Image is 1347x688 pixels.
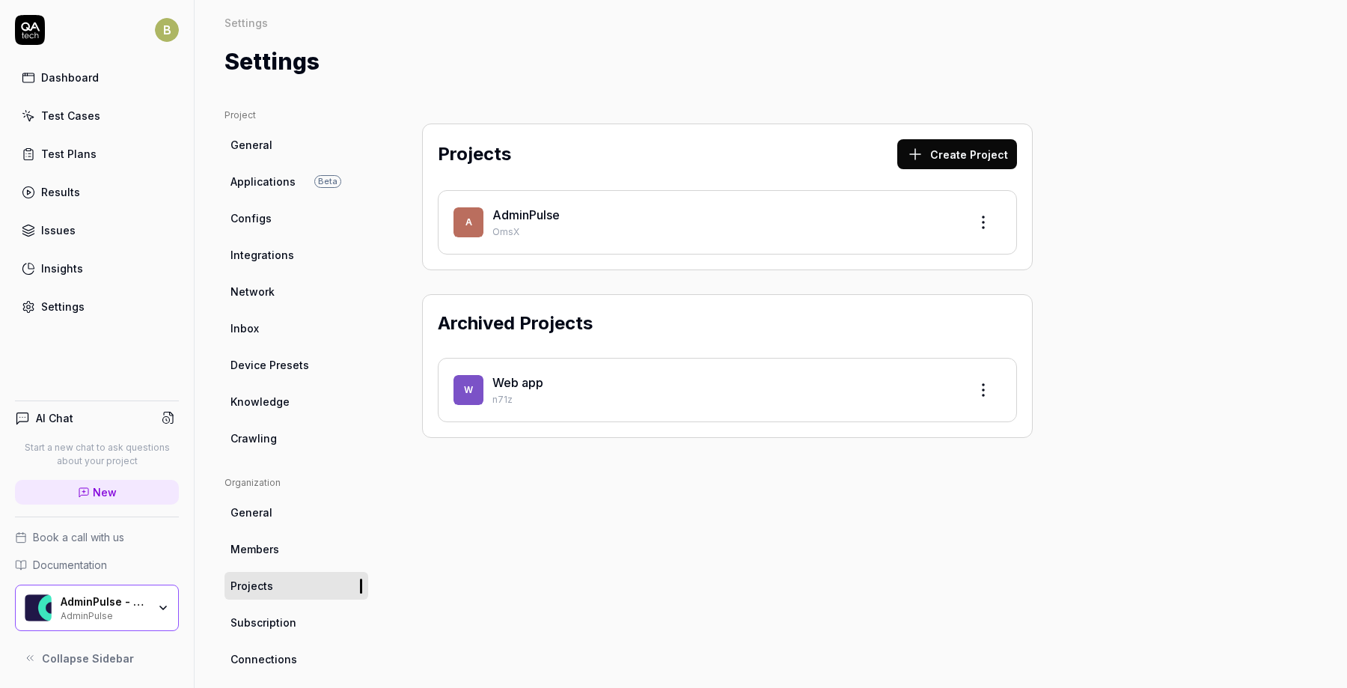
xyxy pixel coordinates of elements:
[230,578,273,594] span: Projects
[230,615,296,630] span: Subscription
[15,529,179,545] a: Book a call with us
[492,225,956,239] p: OmsX
[224,535,368,563] a: Members
[224,499,368,526] a: General
[224,204,368,232] a: Configs
[438,310,593,337] h2: Archived Projects
[224,278,368,305] a: Network
[15,101,179,130] a: Test Cases
[41,261,83,276] div: Insights
[61,609,147,621] div: AdminPulse
[15,177,179,207] a: Results
[41,184,80,200] div: Results
[15,480,179,505] a: New
[230,357,309,373] span: Device Presets
[15,643,179,673] button: Collapse Sidebar
[230,320,259,336] span: Inbox
[15,292,179,321] a: Settings
[15,254,179,283] a: Insights
[224,168,368,195] a: ApplicationsBeta
[224,131,368,159] a: General
[230,247,294,263] span: Integrations
[41,222,76,238] div: Issues
[230,505,272,520] span: General
[33,529,124,545] span: Book a call with us
[230,541,279,557] span: Members
[33,557,107,573] span: Documentation
[230,394,290,410] span: Knowledge
[224,241,368,269] a: Integrations
[224,109,368,122] div: Project
[15,441,179,468] p: Start a new chat to ask questions about your project
[41,108,100,124] div: Test Cases
[155,15,179,45] button: B
[224,351,368,379] a: Device Presets
[453,375,483,405] span: W
[230,284,275,299] span: Network
[492,393,956,407] p: n71z
[41,299,85,314] div: Settings
[224,572,368,600] a: Projects
[15,557,179,573] a: Documentation
[41,70,99,85] div: Dashboard
[15,139,179,168] a: Test Plans
[224,424,368,452] a: Crawling
[224,476,368,490] div: Organization
[41,146,97,162] div: Test Plans
[492,374,956,392] div: Web app
[155,18,179,42] span: B
[61,595,147,609] div: AdminPulse - 0475.384.429
[15,585,179,631] button: AdminPulse - 0475.384.429 LogoAdminPulse - 0475.384.429AdminPulse
[25,594,52,621] img: AdminPulse - 0475.384.429 Logo
[224,609,368,636] a: Subscription
[224,645,368,673] a: Connections
[36,410,73,426] h4: AI Chat
[230,651,297,667] span: Connections
[230,137,272,153] span: General
[453,207,483,237] span: A
[230,430,277,446] span: Crawling
[224,45,320,79] h1: Settings
[42,651,134,666] span: Collapse Sidebar
[224,15,268,30] div: Settings
[224,314,368,342] a: Inbox
[492,207,560,222] a: AdminPulse
[15,216,179,245] a: Issues
[224,388,368,415] a: Knowledge
[314,175,341,188] span: Beta
[93,484,117,500] span: New
[438,141,511,168] h2: Projects
[897,139,1017,169] button: Create Project
[230,174,296,189] span: Applications
[230,210,272,226] span: Configs
[15,63,179,92] a: Dashboard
